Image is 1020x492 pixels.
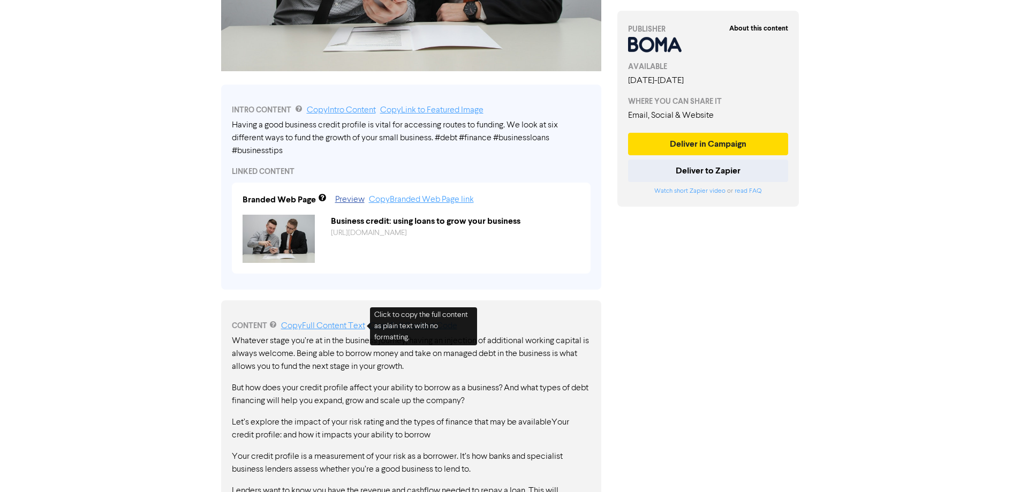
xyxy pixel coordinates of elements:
div: LINKED CONTENT [232,166,591,177]
a: Watch short Zapier video [654,188,726,194]
div: Email, Social & Website [628,109,789,122]
a: Copy Intro Content [307,106,376,115]
a: Copy Branded Web Page link [369,195,474,204]
p: But how does your credit profile affect your ability to borrow as a business? And what types of d... [232,382,591,407]
p: Whatever stage you’re at in the business journey, having an injection of additional working capit... [232,335,591,373]
div: AVAILABLE [628,61,789,72]
div: Business credit: using loans to grow your business [323,215,588,228]
div: Having a good business credit profile is vital for accessing routes to funding. We look at six di... [232,119,591,157]
a: Copy Full Content Text [281,322,365,330]
button: Deliver to Zapier [628,160,789,182]
a: Copy Link to Featured Image [380,106,483,115]
div: https://public2.bomamarketing.com/cp/ZiuU5rdVgmR5I1EsTm7RX?sa=eomXhpFr [323,228,588,239]
div: Branded Web Page [243,193,316,206]
div: WHERE YOU CAN SHARE IT [628,96,789,107]
div: INTRO CONTENT [232,104,591,117]
strong: About this content [729,24,788,33]
div: CONTENT [232,320,591,332]
a: read FAQ [735,188,761,194]
a: [URL][DOMAIN_NAME] [331,229,407,237]
div: PUBLISHER [628,24,789,35]
p: Your credit profile is a measurement of your risk as a borrower. It’s how banks and specialist bu... [232,450,591,476]
iframe: Chat Widget [886,376,1020,492]
p: Let’s explore the impact of your risk rating and the types of finance that may be availableYour c... [232,416,591,442]
div: [DATE] - [DATE] [628,74,789,87]
a: Preview [335,195,365,204]
div: Click to copy the full content as plain text with no formatting. [370,307,477,345]
button: Deliver in Campaign [628,133,789,155]
div: or [628,186,789,196]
